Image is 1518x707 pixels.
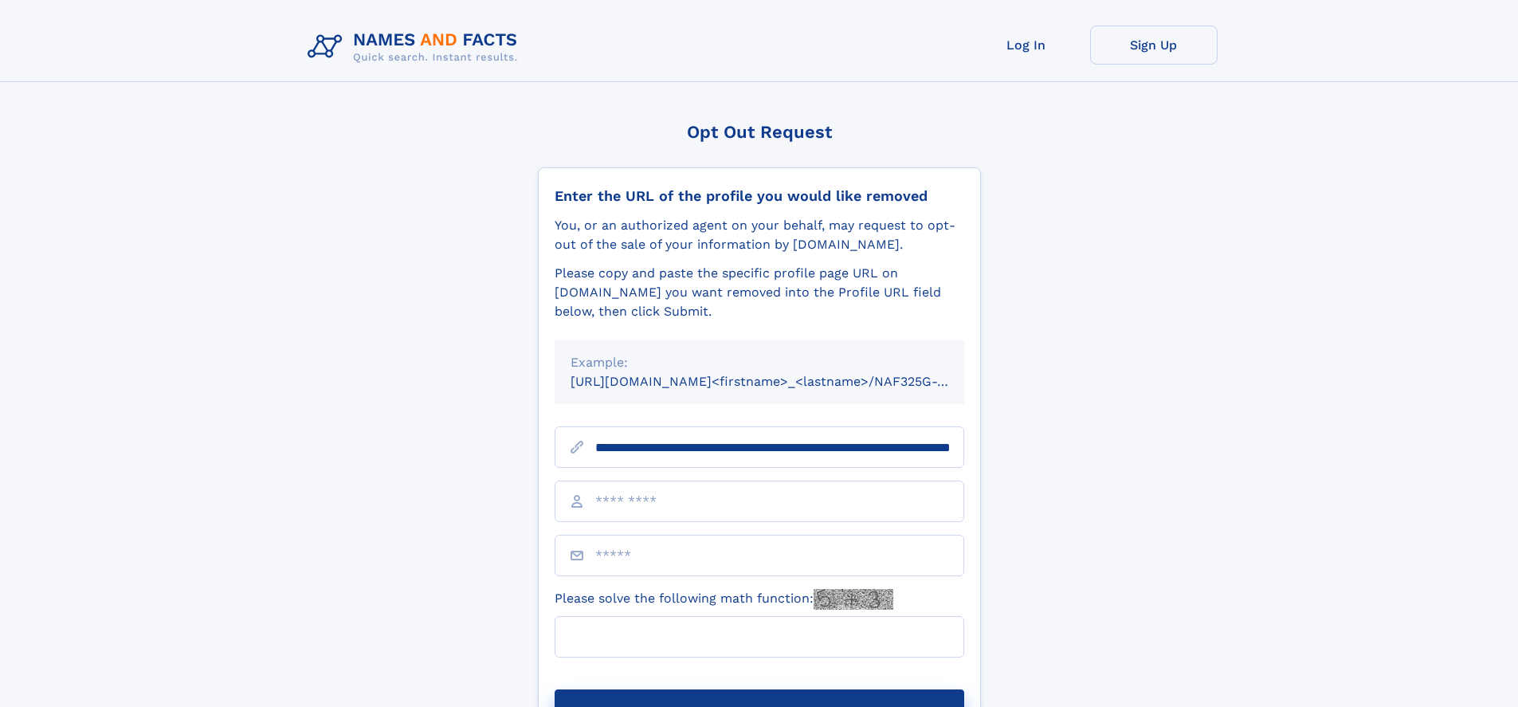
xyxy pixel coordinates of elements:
[538,122,981,142] div: Opt Out Request
[555,187,964,205] div: Enter the URL of the profile you would like removed
[301,26,531,69] img: Logo Names and Facts
[1090,26,1218,65] a: Sign Up
[555,264,964,321] div: Please copy and paste the specific profile page URL on [DOMAIN_NAME] you want removed into the Pr...
[963,26,1090,65] a: Log In
[571,374,994,389] small: [URL][DOMAIN_NAME]<firstname>_<lastname>/NAF325G-xxxxxxxx
[571,353,948,372] div: Example:
[555,589,893,610] label: Please solve the following math function:
[555,216,964,254] div: You, or an authorized agent on your behalf, may request to opt-out of the sale of your informatio...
